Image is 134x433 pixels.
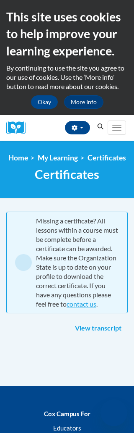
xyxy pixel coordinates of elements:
[31,95,58,109] button: Okay
[35,167,99,181] span: Certificates
[100,399,127,426] iframe: Button to launch messaging window
[6,63,128,91] p: By continuing to use the site you agree to our use of cookies. Use the ‘More info’ button to read...
[38,153,78,162] a: My Learning
[64,95,103,109] a: More Info
[8,153,28,162] a: Home
[65,121,90,134] button: Account Settings
[67,300,96,308] a: contact us
[94,121,107,131] button: Search
[6,8,128,59] h2: This site uses cookies to help improve your learning experience.
[88,153,126,162] a: Certificates
[36,216,119,309] div: Missing a certificate? All lessons within a course must be complete before a certificate can be a...
[69,322,128,335] a: View transcript
[6,121,31,134] img: Logo brand
[44,410,90,417] b: Cox Campus For
[53,424,81,432] a: Educators
[6,121,31,134] a: Cox Campus
[107,115,128,141] div: Main menu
